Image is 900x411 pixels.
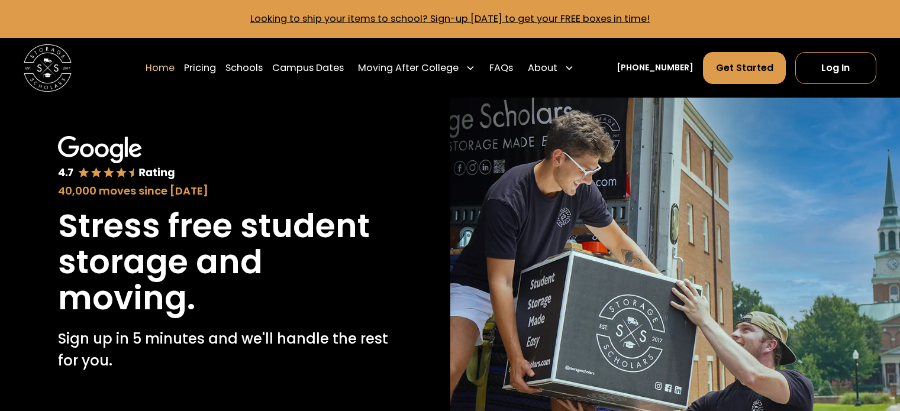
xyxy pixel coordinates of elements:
img: Storage Scholars main logo [24,44,72,92]
div: 40,000 moves since [DATE] [58,183,392,199]
a: Get Started [703,52,785,84]
a: Pricing [184,51,216,85]
a: Log In [795,52,876,84]
a: Schools [225,51,263,85]
div: Moving After College [358,61,459,75]
div: About [528,61,557,75]
a: [PHONE_NUMBER] [617,62,693,74]
img: Google 4.7 star rating [58,136,175,181]
p: Sign up in 5 minutes and we'll handle the rest for you. [58,328,392,371]
div: Moving After College [353,51,480,85]
a: home [24,44,72,92]
a: Home [146,51,175,85]
h1: Stress free student storage and moving. [58,208,392,316]
a: Looking to ship your items to school? Sign-up [DATE] to get your FREE boxes in time! [250,12,650,25]
a: FAQs [489,51,513,85]
a: Campus Dates [272,51,344,85]
div: About [523,51,579,85]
